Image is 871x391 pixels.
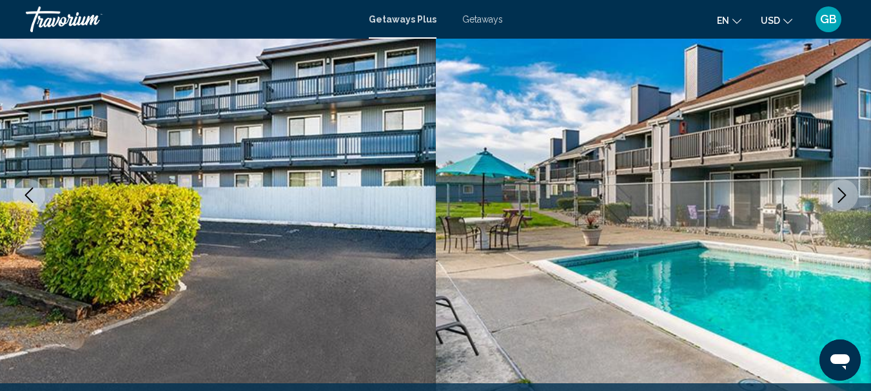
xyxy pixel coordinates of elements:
span: GB [820,13,837,26]
button: User Menu [812,6,845,33]
button: Change language [717,11,741,30]
iframe: Button to launch messaging window [819,339,861,381]
a: Getaways [462,14,503,24]
span: USD [761,15,780,26]
button: Previous image [13,179,45,211]
span: en [717,15,729,26]
button: Next image [826,179,858,211]
a: Travorium [26,6,356,32]
a: Getaways Plus [369,14,436,24]
button: Change currency [761,11,792,30]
